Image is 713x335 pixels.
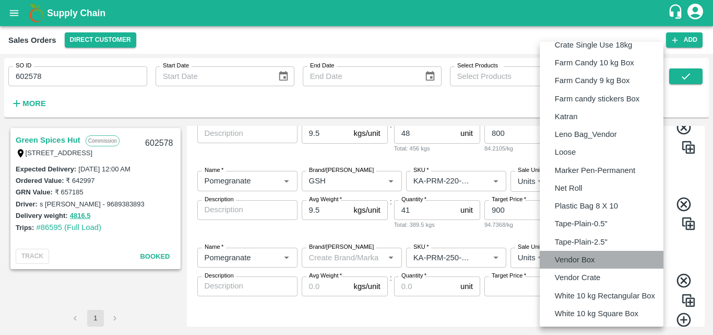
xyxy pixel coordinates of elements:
[555,308,638,319] p: White 10 kg Square Box
[555,236,608,248] p: Tape-Plain-2.5"
[555,182,583,194] p: Net Roll
[555,111,578,122] p: Katran
[555,39,633,51] p: Crate Single Use 18kg
[555,75,630,86] p: Farm Candy 9 kg Box
[555,200,618,212] p: Plastic Bag 8 X 10
[555,129,617,140] p: Leno Bag_Vendor
[555,146,576,158] p: Loose
[555,218,608,229] p: Tape-Plain-0.5"
[555,57,634,68] p: Farm Candy 10 kg Box
[555,290,655,302] p: White 10 kg Rectangular Box
[555,165,635,176] p: Marker Pen-Permanent
[555,272,600,283] p: Vendor Crate
[555,93,640,105] p: Farm candy stickers Box
[555,254,595,265] p: Vendor Box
